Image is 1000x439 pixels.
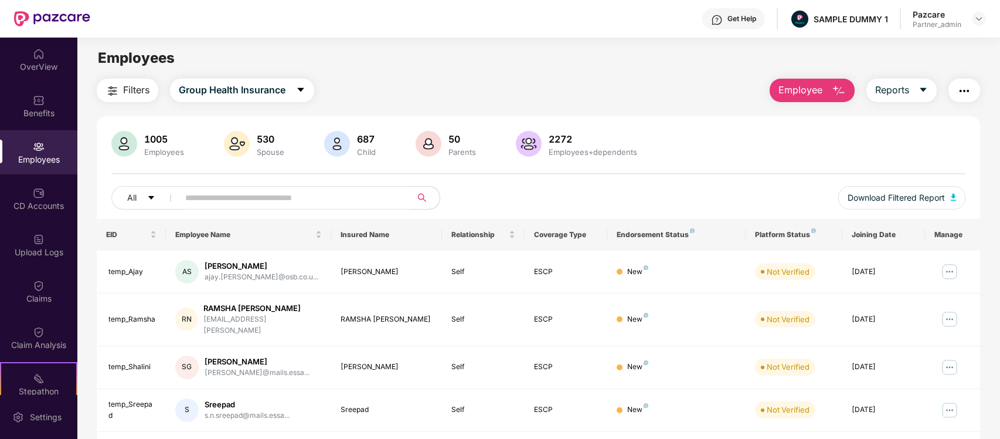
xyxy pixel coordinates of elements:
[341,314,432,325] div: RAMSHA [PERSON_NAME]
[534,404,598,416] div: ESCP
[26,411,65,423] div: Settings
[97,219,166,251] th: EID
[147,194,155,203] span: caret-down
[644,313,648,318] img: svg+xml;base64,PHN2ZyB4bWxucz0iaHR0cDovL3d3dy53My5vcmcvMjAwMC9zdmciIHdpZHRoPSI4IiBoZWlnaHQ9IjgiIH...
[627,266,648,278] div: New
[411,193,434,202] span: search
[14,11,90,26] img: New Pazcare Logo
[767,404,809,416] div: Not Verified
[166,219,332,251] th: Employee Name
[940,401,959,420] img: manageButton
[811,228,816,233] img: svg+xml;base64,PHN2ZyB4bWxucz0iaHR0cDovL3d3dy53My5vcmcvMjAwMC9zdmciIHdpZHRoPSI4IiBoZWlnaHQ9IjgiIH...
[842,219,925,251] th: Joining Date
[205,410,290,421] div: s.n.sreepad@mails.essa...
[175,308,198,331] div: RN
[33,280,45,292] img: svg+xml;base64,PHN2ZyBpZD0iQ2xhaW0iIHhtbG5zPSJodHRwOi8vd3d3LnczLm9yZy8yMDAwL3N2ZyIgd2lkdGg9IjIwIi...
[108,362,157,373] div: temp_Shalini
[446,147,478,157] div: Parents
[175,230,314,239] span: Employee Name
[106,84,120,98] img: svg+xml;base64,PHN2ZyB4bWxucz0iaHR0cDovL3d3dy53My5vcmcvMjAwMC9zdmciIHdpZHRoPSIyNCIgaGVpZ2h0PSIyNC...
[852,266,916,278] div: [DATE]
[1,386,76,397] div: Stepathon
[852,404,916,416] div: [DATE]
[106,230,148,239] span: EID
[644,360,648,365] img: svg+xml;base64,PHN2ZyB4bWxucz0iaHR0cDovL3d3dy53My5vcmcvMjAwMC9zdmciIHdpZHRoPSI4IiBoZWlnaHQ9IjgiIH...
[108,399,157,421] div: temp_Sreepad
[866,79,937,102] button: Reportscaret-down
[142,133,186,145] div: 1005
[123,83,149,97] span: Filters
[957,84,971,98] img: svg+xml;base64,PHN2ZyB4bWxucz0iaHR0cDovL3d3dy53My5vcmcvMjAwMC9zdmciIHdpZHRoPSIyNCIgaGVpZ2h0PSIyNC...
[940,358,959,377] img: manageButton
[205,261,318,272] div: [PERSON_NAME]
[814,13,888,25] div: SAMPLE DUMMY 1
[341,362,432,373] div: [PERSON_NAME]
[254,133,287,145] div: 530
[832,84,846,98] img: svg+xml;base64,PHN2ZyB4bWxucz0iaHR0cDovL3d3dy53My5vcmcvMjAwMC9zdmciIHhtbG5zOnhsaW5rPSJodHRwOi8vd3...
[848,191,945,204] span: Download Filtered Report
[205,272,318,283] div: ajay.[PERSON_NAME]@osb.co.u...
[127,191,137,204] span: All
[534,266,598,278] div: ESCP
[175,399,199,422] div: S
[791,11,808,28] img: Pazcare_Alternative_logo-01-01.png
[108,266,157,278] div: temp_Ajay
[627,314,648,325] div: New
[451,404,515,416] div: Self
[627,362,648,373] div: New
[355,133,378,145] div: 687
[341,266,432,278] div: [PERSON_NAME]
[644,265,648,270] img: svg+xml;base64,PHN2ZyB4bWxucz0iaHR0cDovL3d3dy53My5vcmcvMjAwMC9zdmciIHdpZHRoPSI4IiBoZWlnaHQ9IjgiIH...
[534,314,598,325] div: ESCP
[778,83,822,97] span: Employee
[767,361,809,373] div: Not Verified
[111,131,137,157] img: svg+xml;base64,PHN2ZyB4bWxucz0iaHR0cDovL3d3dy53My5vcmcvMjAwMC9zdmciIHhtbG5zOnhsaW5rPSJodHRwOi8vd3...
[951,194,957,201] img: svg+xml;base64,PHN2ZyB4bWxucz0iaHR0cDovL3d3dy53My5vcmcvMjAwMC9zdmciIHhtbG5zOnhsaW5rPSJodHRwOi8vd3...
[919,85,928,96] span: caret-down
[838,186,966,210] button: Download Filtered Report
[203,314,322,336] div: [EMAIL_ADDRESS][PERSON_NAME]
[341,404,432,416] div: Sreepad
[525,219,607,251] th: Coverage Type
[925,219,980,251] th: Manage
[770,79,855,102] button: Employee
[913,9,961,20] div: Pazcare
[33,94,45,106] img: svg+xml;base64,PHN2ZyBpZD0iQmVuZWZpdHMiIHhtbG5zPSJodHRwOi8vd3d3LnczLm9yZy8yMDAwL3N2ZyIgd2lkdGg9Ij...
[913,20,961,29] div: Partner_admin
[727,14,756,23] div: Get Help
[33,373,45,384] img: svg+xml;base64,PHN2ZyB4bWxucz0iaHR0cDovL3d3dy53My5vcmcvMjAwMC9zdmciIHdpZHRoPSIyMSIgaGVpZ2h0PSIyMC...
[254,147,287,157] div: Spouse
[331,219,441,251] th: Insured Name
[179,83,285,97] span: Group Health Insurance
[98,49,175,66] span: Employees
[711,14,723,26] img: svg+xml;base64,PHN2ZyBpZD0iSGVscC0zMngzMiIgeG1sbnM9Imh0dHA6Ly93d3cudzMub3JnLzIwMDAvc3ZnIiB3aWR0aD...
[355,147,378,157] div: Child
[416,131,441,157] img: svg+xml;base64,PHN2ZyB4bWxucz0iaHR0cDovL3d3dy53My5vcmcvMjAwMC9zdmciIHhtbG5zOnhsaW5rPSJodHRwOi8vd3...
[875,83,909,97] span: Reports
[33,326,45,338] img: svg+xml;base64,PHN2ZyBpZD0iQ2xhaW0iIHhtbG5zPSJodHRwOi8vd3d3LnczLm9yZy8yMDAwL3N2ZyIgd2lkdGg9IjIwIi...
[767,266,809,278] div: Not Verified
[767,313,809,325] div: Not Verified
[175,356,199,379] div: SG
[12,411,24,423] img: svg+xml;base64,PHN2ZyBpZD0iU2V0dGluZy0yMHgyMCIgeG1sbnM9Imh0dHA6Ly93d3cudzMub3JnLzIwMDAvc3ZnIiB3aW...
[516,131,542,157] img: svg+xml;base64,PHN2ZyB4bWxucz0iaHR0cDovL3d3dy53My5vcmcvMjAwMC9zdmciIHhtbG5zOnhsaW5rPSJodHRwOi8vd3...
[451,314,515,325] div: Self
[534,362,598,373] div: ESCP
[324,131,350,157] img: svg+xml;base64,PHN2ZyB4bWxucz0iaHR0cDovL3d3dy53My5vcmcvMjAwMC9zdmciIHhtbG5zOnhsaW5rPSJodHRwOi8vd3...
[546,147,640,157] div: Employees+dependents
[451,266,515,278] div: Self
[97,79,158,102] button: Filters
[644,403,648,408] img: svg+xml;base64,PHN2ZyB4bWxucz0iaHR0cDovL3d3dy53My5vcmcvMjAwMC9zdmciIHdpZHRoPSI4IiBoZWlnaHQ9IjgiIH...
[442,219,525,251] th: Relationship
[755,230,833,239] div: Platform Status
[546,133,640,145] div: 2272
[974,14,984,23] img: svg+xml;base64,PHN2ZyBpZD0iRHJvcGRvd24tMzJ4MzIiIHhtbG5zPSJodHRwOi8vd3d3LnczLm9yZy8yMDAwL3N2ZyIgd2...
[108,314,157,325] div: temp_Ramsha
[296,85,305,96] span: caret-down
[627,404,648,416] div: New
[940,310,959,329] img: manageButton
[446,133,478,145] div: 50
[33,141,45,153] img: svg+xml;base64,PHN2ZyBpZD0iRW1wbG95ZWVzIiB4bWxucz0iaHR0cDovL3d3dy53My5vcmcvMjAwMC9zdmciIHdpZHRoPS...
[852,314,916,325] div: [DATE]
[617,230,736,239] div: Endorsement Status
